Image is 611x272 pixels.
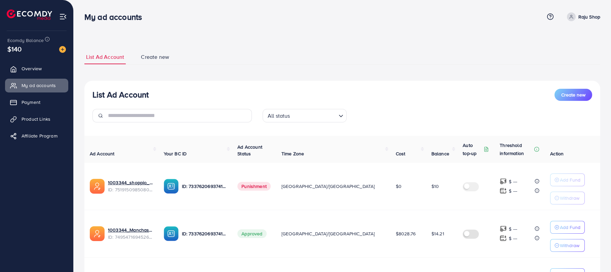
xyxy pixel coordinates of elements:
img: ic-ba-acc.ded83a64.svg [164,226,179,241]
p: Raju Shop [578,13,600,21]
span: Ad Account Status [237,144,262,157]
a: 1003344_Manchaster_1745175503024 [108,227,153,233]
span: $10 [431,183,439,190]
a: Payment [5,95,68,109]
span: Action [550,150,564,157]
span: Cost [396,150,406,157]
span: ID: 7495471694526988304 [108,234,153,240]
span: List Ad Account [86,53,124,61]
span: Punishment [237,182,271,191]
span: Ecomdy Balance [7,37,44,44]
a: My ad accounts [5,79,68,92]
img: top-up amount [500,225,507,232]
h3: My ad accounts [84,12,147,22]
div: Search for option [263,109,347,122]
a: Overview [5,62,68,75]
span: $8028.76 [396,230,416,237]
span: Product Links [22,116,50,122]
img: ic-ads-acc.e4c84228.svg [90,226,105,241]
span: Create new [141,53,169,61]
span: $0 [396,183,402,190]
span: Overview [22,65,42,72]
p: Threshold information [500,141,533,157]
span: $140 [7,44,22,54]
span: $14.21 [431,230,444,237]
span: Balance [431,150,449,157]
button: Add Fund [550,173,585,186]
img: ic-ads-acc.e4c84228.svg [90,179,105,194]
p: Add Fund [560,223,580,231]
p: Add Fund [560,176,580,184]
h3: List Ad Account [92,90,149,100]
span: My ad accounts [22,82,56,89]
button: Withdraw [550,192,585,204]
img: logo [7,9,52,20]
input: Search for option [292,110,336,121]
a: 1003344_shoppio_1750688962312 [108,179,153,186]
span: ID: 7519150985080684551 [108,186,153,193]
img: menu [59,13,67,21]
span: [GEOGRAPHIC_DATA]/[GEOGRAPHIC_DATA] [281,183,375,190]
span: Approved [237,229,266,238]
img: ic-ba-acc.ded83a64.svg [164,179,179,194]
span: All status [266,111,292,121]
img: image [59,46,66,53]
span: Affiliate Program [22,132,58,139]
a: Raju Shop [564,12,600,21]
p: $ --- [509,187,517,195]
img: top-up amount [500,187,507,194]
span: Your BC ID [164,150,187,157]
span: [GEOGRAPHIC_DATA]/[GEOGRAPHIC_DATA] [281,230,375,237]
span: Ad Account [90,150,115,157]
p: $ --- [509,178,517,186]
img: top-up amount [500,235,507,242]
iframe: Chat [582,242,606,267]
div: <span class='underline'>1003344_Manchaster_1745175503024</span></br>7495471694526988304 [108,227,153,240]
span: Create new [561,91,585,98]
p: Withdraw [560,194,579,202]
span: Payment [22,99,40,106]
button: Add Fund [550,221,585,234]
p: $ --- [509,234,517,242]
a: Product Links [5,112,68,126]
p: ID: 7337620693741338625 [182,230,227,238]
p: Withdraw [560,241,579,249]
button: Withdraw [550,239,585,252]
a: Affiliate Program [5,129,68,143]
p: Auto top-up [463,141,482,157]
p: ID: 7337620693741338625 [182,182,227,190]
button: Create new [555,89,592,101]
p: $ --- [509,225,517,233]
span: Time Zone [281,150,304,157]
img: top-up amount [500,178,507,185]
